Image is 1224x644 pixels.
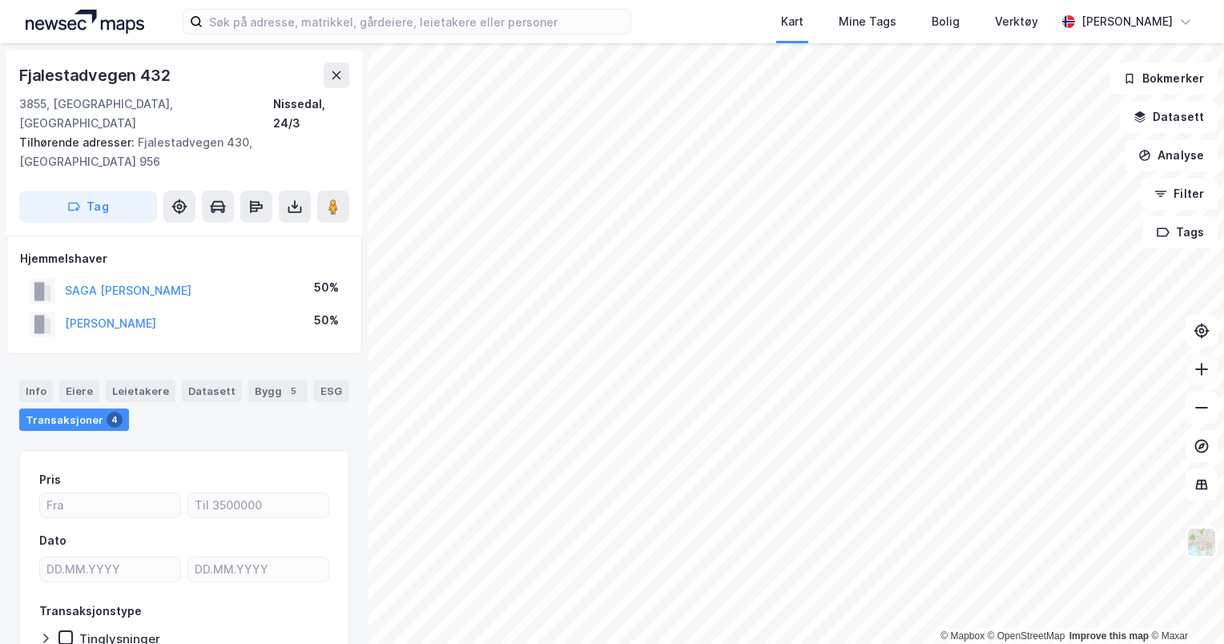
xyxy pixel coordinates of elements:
div: Fjalestadvegen 430, [GEOGRAPHIC_DATA] 956 [19,133,336,171]
div: Dato [39,531,66,550]
button: Datasett [1120,101,1218,133]
div: Verktøy [995,12,1038,31]
button: Filter [1141,178,1218,210]
div: Info [19,380,53,402]
input: DD.MM.YYYY [188,557,328,582]
a: OpenStreetMap [988,630,1065,642]
div: Datasett [182,380,242,402]
a: Mapbox [940,630,984,642]
div: [PERSON_NAME] [1081,12,1173,31]
div: 50% [314,311,339,330]
div: Bolig [932,12,960,31]
div: Hjemmelshaver [20,249,348,268]
span: Tilhørende adresser: [19,135,138,149]
div: Fjalestadvegen 432 [19,62,173,88]
button: Tags [1143,216,1218,248]
button: Tag [19,191,157,223]
button: Analyse [1125,139,1218,171]
div: 50% [314,278,339,297]
div: Transaksjonstype [39,602,142,621]
div: 3855, [GEOGRAPHIC_DATA], [GEOGRAPHIC_DATA] [19,95,273,133]
div: 5 [285,383,301,399]
div: Pris [39,470,61,489]
button: Bokmerker [1109,62,1218,95]
div: Kart [781,12,803,31]
input: Fra [40,493,180,517]
div: 4 [107,412,123,428]
a: Improve this map [1069,630,1149,642]
iframe: Chat Widget [1144,567,1224,644]
div: Nissedal, 24/3 [273,95,349,133]
img: logo.a4113a55bc3d86da70a041830d287a7e.svg [26,10,144,34]
div: Leietakere [106,380,175,402]
div: Transaksjoner [19,409,129,431]
div: Bygg [248,380,308,402]
input: DD.MM.YYYY [40,557,180,582]
img: Z [1186,527,1217,557]
input: Til 3500000 [188,493,328,517]
div: Eiere [59,380,99,402]
input: Søk på adresse, matrikkel, gårdeiere, leietakere eller personer [203,10,630,34]
div: ESG [314,380,348,402]
div: Mine Tags [839,12,896,31]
